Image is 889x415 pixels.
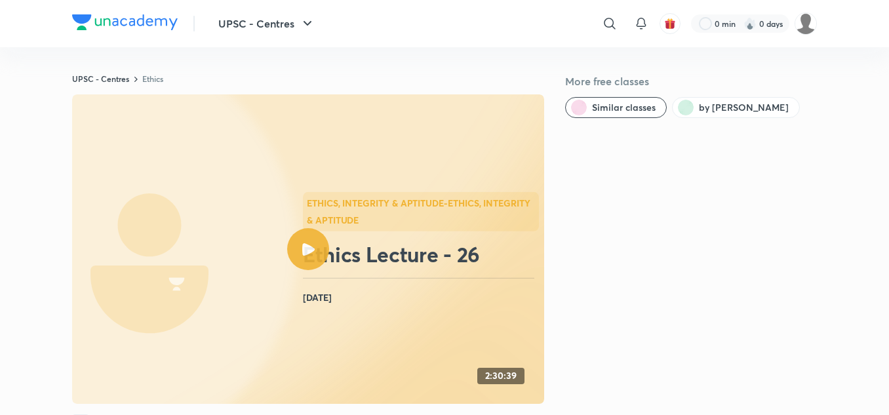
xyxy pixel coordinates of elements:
[72,14,178,33] a: Company Logo
[743,17,757,30] img: streak
[210,10,323,37] button: UPSC - Centres
[565,97,667,118] button: Similar classes
[592,101,656,114] span: Similar classes
[485,370,517,382] h4: 2:30:39
[672,97,800,118] button: by Prateek Singh
[565,73,817,89] h5: More free classes
[795,12,817,35] img: amit tripathi
[72,14,178,30] img: Company Logo
[72,73,129,84] a: UPSC - Centres
[660,13,681,34] button: avatar
[699,101,789,114] span: by Prateek Singh
[303,289,539,306] h4: [DATE]
[664,18,676,30] img: avatar
[303,241,539,267] h2: Ethics Lecture - 26
[142,73,163,84] a: Ethics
